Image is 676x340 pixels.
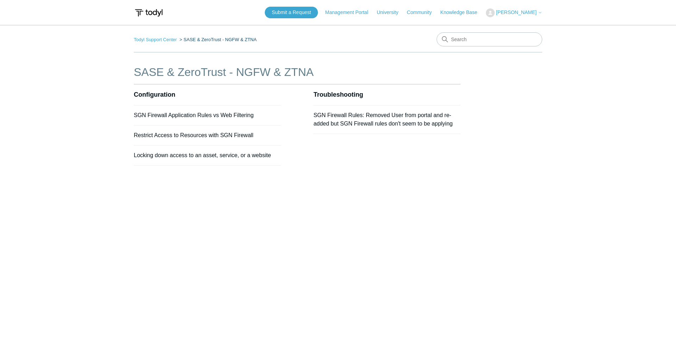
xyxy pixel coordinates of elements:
[437,32,542,46] input: Search
[313,112,452,127] a: SGN Firewall Rules: Removed User from portal and re-added but SGN Firewall rules don't seem to be...
[496,9,537,15] span: [PERSON_NAME]
[134,91,175,98] a: Configuration
[313,91,363,98] a: Troubleshooting
[134,37,178,42] li: Todyl Support Center
[134,112,254,118] a: SGN Firewall Application Rules vs Web Filtering
[178,37,257,42] li: SASE & ZeroTrust - NGFW & ZTNA
[440,9,484,16] a: Knowledge Base
[325,9,375,16] a: Management Portal
[134,6,164,19] img: Todyl Support Center Help Center home page
[134,37,177,42] a: Todyl Support Center
[265,7,318,18] a: Submit a Request
[134,152,271,158] a: Locking down access to an asset, service, or a website
[377,9,405,16] a: University
[407,9,439,16] a: Community
[134,132,254,138] a: Restrict Access to Resources with SGN Firewall
[134,64,461,81] h1: SASE & ZeroTrust - NGFW & ZTNA
[486,8,542,17] button: [PERSON_NAME]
